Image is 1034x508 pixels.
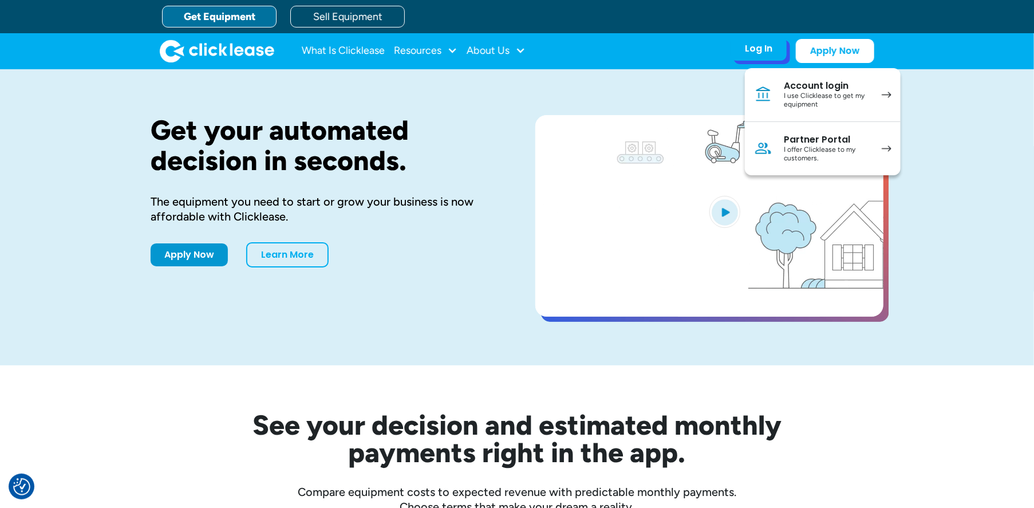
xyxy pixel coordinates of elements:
[151,194,499,224] div: The equipment you need to start or grow your business is now affordable with Clicklease.
[13,478,30,495] img: Revisit consent button
[784,134,870,145] div: Partner Portal
[745,122,901,175] a: Partner PortalI offer Clicklease to my customers.
[160,40,274,62] a: home
[784,145,870,163] div: I offer Clicklease to my customers.
[882,145,891,152] img: arrow
[151,243,228,266] a: Apply Now
[290,6,405,27] a: Sell Equipment
[745,68,901,175] nav: Log In
[467,40,526,62] div: About Us
[246,242,329,267] a: Learn More
[754,85,772,104] img: Bank icon
[162,6,277,27] a: Get Equipment
[796,39,874,63] a: Apply Now
[151,115,499,176] h1: Get your automated decision in seconds.
[784,92,870,109] div: I use Clicklease to get my equipment
[196,411,838,466] h2: See your decision and estimated monthly payments right in the app.
[535,115,883,317] a: open lightbox
[160,40,274,62] img: Clicklease logo
[394,40,457,62] div: Resources
[709,196,740,228] img: Blue play button logo on a light blue circular background
[13,478,30,495] button: Consent Preferences
[784,80,870,92] div: Account login
[745,43,772,54] div: Log In
[882,92,891,98] img: arrow
[745,68,901,122] a: Account loginI use Clicklease to get my equipment
[754,139,772,157] img: Person icon
[302,40,385,62] a: What Is Clicklease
